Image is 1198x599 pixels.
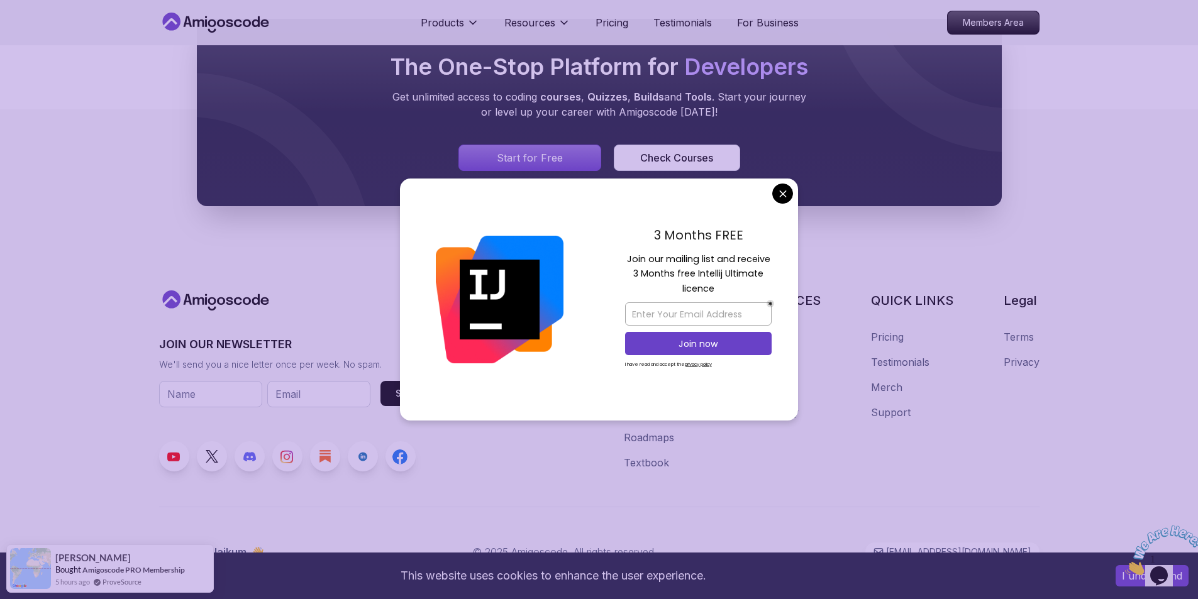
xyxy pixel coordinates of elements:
[197,441,227,471] a: Twitter link
[871,292,953,309] h3: QUICK LINKS
[871,405,911,420] a: Support
[596,15,628,30] a: Pricing
[159,381,262,407] input: Name
[1120,520,1198,580] iframe: chat widget
[103,576,141,587] a: ProveSource
[396,387,426,400] div: Submit
[10,548,51,589] img: provesource social proof notification image
[159,544,264,559] p: Assalamualaikum
[871,354,929,370] a: Testimonials
[1116,565,1189,586] button: Accept cookies
[640,150,713,165] div: Check Courses
[653,15,712,30] a: Testimonials
[540,91,581,103] span: courses
[948,11,1039,34] p: Members Area
[159,441,189,471] a: Youtube link
[624,430,674,445] a: Roadmaps
[421,15,464,30] p: Products
[250,542,268,562] span: 👋
[614,145,740,171] button: Check Courses
[55,564,81,574] span: Bought
[587,91,628,103] span: Quizzes
[871,380,902,395] a: Merch
[388,89,811,119] p: Get unlimited access to coding , , and . Start your journey or level up your career with Amigosco...
[947,11,1040,35] a: Members Area
[886,546,1031,558] p: [EMAIL_ADDRESS][DOMAIN_NAME]
[1004,292,1040,309] h3: Legal
[159,336,441,353] h3: JOIN OUR NEWSLETTER
[504,15,570,40] button: Resources
[267,381,370,407] input: Email
[5,5,83,55] img: Chat attention grabber
[55,552,131,563] span: [PERSON_NAME]
[1004,329,1034,344] a: Terms
[737,15,799,30] a: For Business
[9,562,1097,590] div: This website uses cookies to enhance the user experience.
[871,329,904,344] a: Pricing
[634,91,664,103] span: Builds
[421,15,479,40] button: Products
[5,5,10,16] span: 1
[1004,354,1040,370] a: Privacy
[624,455,669,470] a: Textbook
[685,91,712,103] span: Tools
[159,358,441,371] p: We'll send you a nice letter once per week. No spam.
[458,145,602,171] a: Signin page
[310,441,340,471] a: Blog link
[473,544,657,559] p: © 2025 Amigoscode. All rights reserved.
[235,441,265,471] a: Discord link
[614,145,740,171] a: Courses page
[684,53,808,80] span: Developers
[55,576,90,587] span: 5 hours ago
[388,54,811,79] h2: The One-Stop Platform for
[865,542,1040,561] a: [EMAIL_ADDRESS][DOMAIN_NAME]
[504,15,555,30] p: Resources
[497,150,563,165] p: Start for Free
[272,441,302,471] a: Instagram link
[380,381,441,406] button: Submit
[82,565,185,574] a: Amigoscode PRO Membership
[348,441,378,471] a: LinkedIn link
[385,441,416,471] a: Facebook link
